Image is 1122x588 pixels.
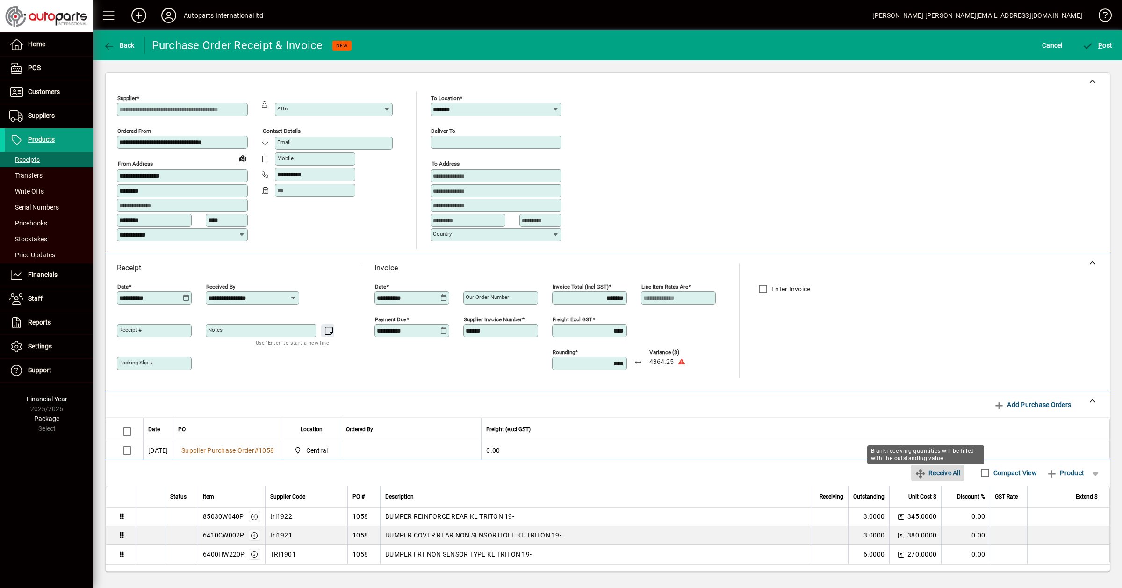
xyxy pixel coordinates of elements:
[848,545,889,564] td: 6.0000
[152,38,323,53] div: Purchase Order Receipt & Invoice
[28,88,60,95] span: Customers
[265,508,347,526] td: tri1922
[5,247,93,263] a: Price Updates
[5,199,93,215] a: Serial Numbers
[28,319,51,326] span: Reports
[28,342,52,350] span: Settings
[101,37,137,54] button: Back
[265,526,347,545] td: tri1921
[124,7,154,24] button: Add
[641,283,688,290] mat-label: Line item rates are
[5,57,93,80] a: POS
[486,424,531,435] span: Freight (excl GST)
[181,447,254,454] span: Supplier Purchase Order
[28,112,55,119] span: Suppliers
[486,424,1098,435] div: Freight (excl GST)
[184,8,263,23] div: Autoparts International ltd
[148,424,168,435] div: Date
[178,424,277,435] div: PO
[466,294,509,300] mat-label: Our order number
[119,327,142,333] mat-label: Receipt #
[1076,492,1098,502] span: Extend $
[277,155,294,161] mat-label: Mobile
[117,95,137,102] mat-label: Supplier
[431,95,460,102] mat-label: To location
[203,550,245,559] div: 6400HW220P
[380,526,811,545] td: BUMPER COVER REAR NON SENSOR HOLE KL TRITON 19-
[907,512,936,521] span: 345.0000
[915,465,960,480] span: Receive All
[5,33,93,56] a: Home
[957,492,985,502] span: Discount %
[119,359,153,366] mat-label: Packing Slip #
[380,545,811,564] td: BUMPER FRT NON SENSOR TYPE KL TRITON 19-
[347,508,380,526] td: 1058
[28,271,58,278] span: Financials
[649,349,705,356] span: Variance ($)
[34,415,59,422] span: Package
[292,445,331,456] span: Central
[5,80,93,104] a: Customers
[5,231,93,247] a: Stocktakes
[9,172,43,179] span: Transfers
[28,366,51,374] span: Support
[203,492,214,502] span: Item
[5,287,93,311] a: Staff
[208,327,223,333] mat-label: Notes
[553,349,575,356] mat-label: Rounding
[1098,42,1102,49] span: P
[270,492,305,502] span: Supplier Code
[1080,37,1115,54] button: Post
[853,492,885,502] span: Outstanding
[481,441,1109,460] td: 0.00
[117,128,151,134] mat-label: Ordered from
[103,42,135,49] span: Back
[911,465,964,481] button: Receive All
[259,447,274,454] span: 1058
[203,512,244,521] div: 85030W040P
[5,183,93,199] a: Write Offs
[907,530,936,540] span: 380.0000
[5,104,93,128] a: Suppliers
[908,492,936,502] span: Unit Cost $
[5,215,93,231] a: Pricebooks
[336,43,348,49] span: NEW
[301,424,323,435] span: Location
[9,156,40,163] span: Receipts
[235,151,250,166] a: View on map
[5,167,93,183] a: Transfers
[941,545,990,564] td: 0.00
[203,530,245,540] div: 6410CW002P
[28,136,55,143] span: Products
[170,492,187,502] span: Status
[894,548,907,561] button: Change Price Levels
[347,526,380,545] td: 1058
[346,424,476,435] div: Ordered By
[649,358,674,366] span: 4364.25
[178,424,186,435] span: PO
[385,492,414,502] span: Description
[553,283,609,290] mat-label: Invoice Total (incl GST)
[894,529,907,542] button: Change Price Levels
[5,359,93,382] a: Support
[464,316,522,323] mat-label: Supplier invoice number
[1042,38,1063,53] span: Cancel
[1042,465,1089,481] button: Product
[1092,2,1110,32] a: Knowledge Base
[872,8,1082,23] div: [PERSON_NAME] [PERSON_NAME][EMAIL_ADDRESS][DOMAIN_NAME]
[27,395,67,403] span: Financial Year
[375,283,386,290] mat-label: Date
[1082,42,1113,49] span: ost
[265,545,347,564] td: TRI1901
[306,446,328,455] span: Central
[848,526,889,545] td: 3.0000
[5,335,93,358] a: Settings
[277,139,291,145] mat-label: Email
[93,37,145,54] app-page-header-button: Back
[5,311,93,334] a: Reports
[907,550,936,559] span: 270.0000
[28,64,41,72] span: POS
[28,40,45,48] span: Home
[380,508,811,526] td: BUMPER REINFORCE REAR KL TRITON 19-
[993,397,1071,412] span: Add Purchase Orders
